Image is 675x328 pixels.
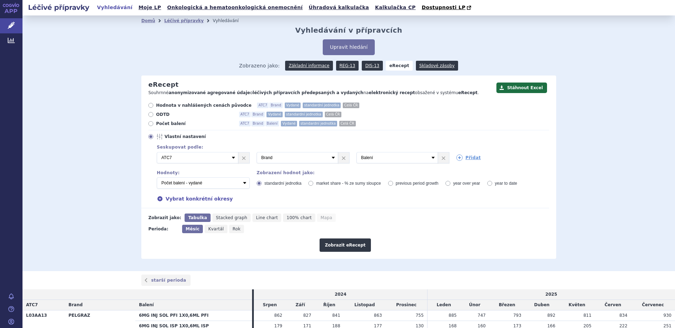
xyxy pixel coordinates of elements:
span: 100% chart [287,215,311,220]
span: ATC7 [239,121,251,126]
a: × [438,152,449,163]
span: Dostupnosti LP [422,5,465,10]
button: Zobrazit eRecept [320,238,371,252]
a: Léčivé přípravky [164,18,204,23]
span: Rok [233,227,241,231]
span: standardní jednotka [285,112,323,117]
span: Celá ČR [343,103,359,108]
div: Zobrazit jako: [148,214,181,222]
span: Hodnota v nahlášených cenách původce [156,103,251,108]
span: Balení [265,121,279,126]
td: Prosinec [385,300,427,310]
span: Měsíc [186,227,199,231]
span: Vlastní nastavení [165,134,242,139]
span: ATC7 [239,112,251,117]
span: standardní jednotka [299,121,337,126]
span: Vydané [281,121,297,126]
a: × [238,152,249,163]
span: year to date [495,181,517,186]
span: 793 [513,313,521,318]
span: 862 [274,313,282,318]
strong: léčivých přípravcích předepsaných a vydaných [253,90,364,95]
span: Vydané [285,103,301,108]
td: 2025 [427,289,675,300]
a: Úhradová kalkulačka [307,3,371,12]
span: Brand [251,112,265,117]
span: 930 [663,313,671,318]
span: Zobrazeno jako: [239,61,280,71]
span: Brand [69,302,83,307]
span: ODTD [156,112,233,117]
h2: Léčivé přípravky [22,2,95,12]
div: 3 [150,152,549,163]
td: Červenec [631,300,675,310]
span: standardní jednotka [303,103,341,108]
p: Souhrnné o na obsažené v systému . [148,90,493,96]
span: 863 [374,313,382,318]
td: Březen [489,300,525,310]
a: DIS-13 [362,61,383,71]
td: Únor [460,300,489,310]
strong: eRecept [386,61,413,71]
td: Říjen [315,300,343,310]
div: Zobrazení hodnot jako: [257,170,549,175]
li: Vyhledávání [213,15,248,26]
span: Vydané [266,112,282,117]
td: Září [286,300,315,310]
td: Květen [559,300,595,310]
span: market share - % ze sumy sloupce [316,181,381,186]
span: 747 [478,313,486,318]
td: Červen [595,300,631,310]
a: × [338,152,349,163]
a: Moje LP [136,3,163,12]
button: Stáhnout Excel [496,83,547,93]
span: 755 [416,313,424,318]
a: Domů [141,18,155,23]
span: Line chart [256,215,278,220]
a: Onkologická a hematoonkologická onemocnění [165,3,305,12]
span: Stacked graph [216,215,247,220]
a: Základní informace [285,61,333,71]
span: year over year [453,181,480,186]
span: standardní jednotka [264,181,301,186]
a: Vyhledávání [95,3,135,12]
span: Tabulka [188,215,207,220]
span: 885 [449,313,457,318]
a: Kalkulačka CP [373,3,418,12]
div: Vybrat konkrétní okresy [150,195,549,203]
h2: eRecept [148,81,179,88]
td: Srpen [254,300,286,310]
span: Kvartál [208,227,224,231]
a: Skladové zásoby [416,61,458,71]
strong: elektronický recept [369,90,415,95]
h2: Vyhledávání v přípravcích [295,26,403,34]
span: Celá ČR [325,112,341,117]
div: Perioda: [148,225,179,233]
td: Listopad [344,300,386,310]
span: Celá ČR [339,121,356,126]
span: 841 [332,313,340,318]
span: previous period growth [396,181,438,186]
strong: anonymizované agregované údaje [169,90,250,95]
span: 834 [619,313,628,318]
span: Balení [139,302,154,307]
td: 2024 [254,289,427,300]
td: Leden [427,300,460,310]
div: Seskupovat podle: [150,145,549,150]
span: ATC7 [26,302,38,307]
a: Dostupnosti LP [419,3,475,13]
span: 811 [583,313,591,318]
a: starší perioda [141,275,191,286]
span: ATC7 [257,103,269,108]
span: Mapa [321,215,332,220]
span: 827 [303,313,311,318]
span: 892 [547,313,555,318]
button: Upravit hledání [323,39,374,55]
span: Brand [251,121,265,126]
strong: eRecept [458,90,477,95]
span: Počet balení [156,121,233,126]
a: Přidat [456,155,481,161]
th: 6MG INJ SOL PFI 1X0,6ML PFI [135,310,252,321]
span: Brand [269,103,283,108]
a: REG-13 [336,61,359,71]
